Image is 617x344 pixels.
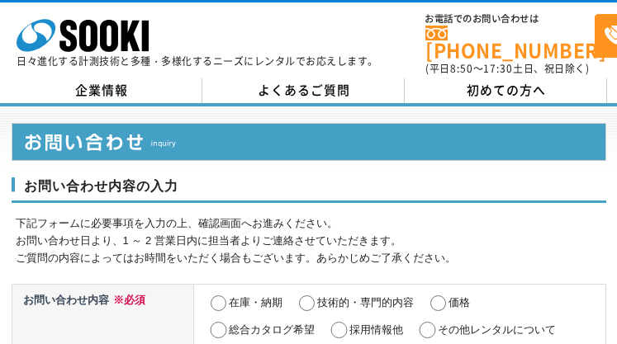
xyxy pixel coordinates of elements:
[467,81,546,99] span: 初めての方へ
[317,296,414,309] label: 技術的・専門的内容
[16,215,606,266] p: 下記フォームに必要事項を入力の上、確認画面へお進みください。 お問い合わせ日より、1 ～ 2 営業日内に担当者よりご連絡させていただきます。 ご質問の内容によってはお時間をいただく場合もございま...
[12,123,606,161] img: お問い合わせ
[405,78,607,103] a: 初めての方へ
[425,14,595,24] span: お電話でのお問い合わせは
[229,296,282,309] label: 在庫・納期
[483,61,513,76] span: 17:30
[349,323,403,336] label: 採用情報他
[202,78,405,103] a: よくあるご質問
[229,323,315,336] label: 総合カタログ希望
[12,177,606,204] h3: お問い合わせ内容の入力
[449,296,470,309] label: 価格
[17,56,378,66] p: 日々進化する計測技術と多種・多様化するニーズにレンタルでお応えします。
[438,323,556,336] label: その他レンタルについて
[109,294,145,306] span: ※必須
[425,26,595,59] a: [PHONE_NUMBER]
[425,61,589,76] span: (平日 ～ 土日、祝日除く)
[450,61,473,76] span: 8:50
